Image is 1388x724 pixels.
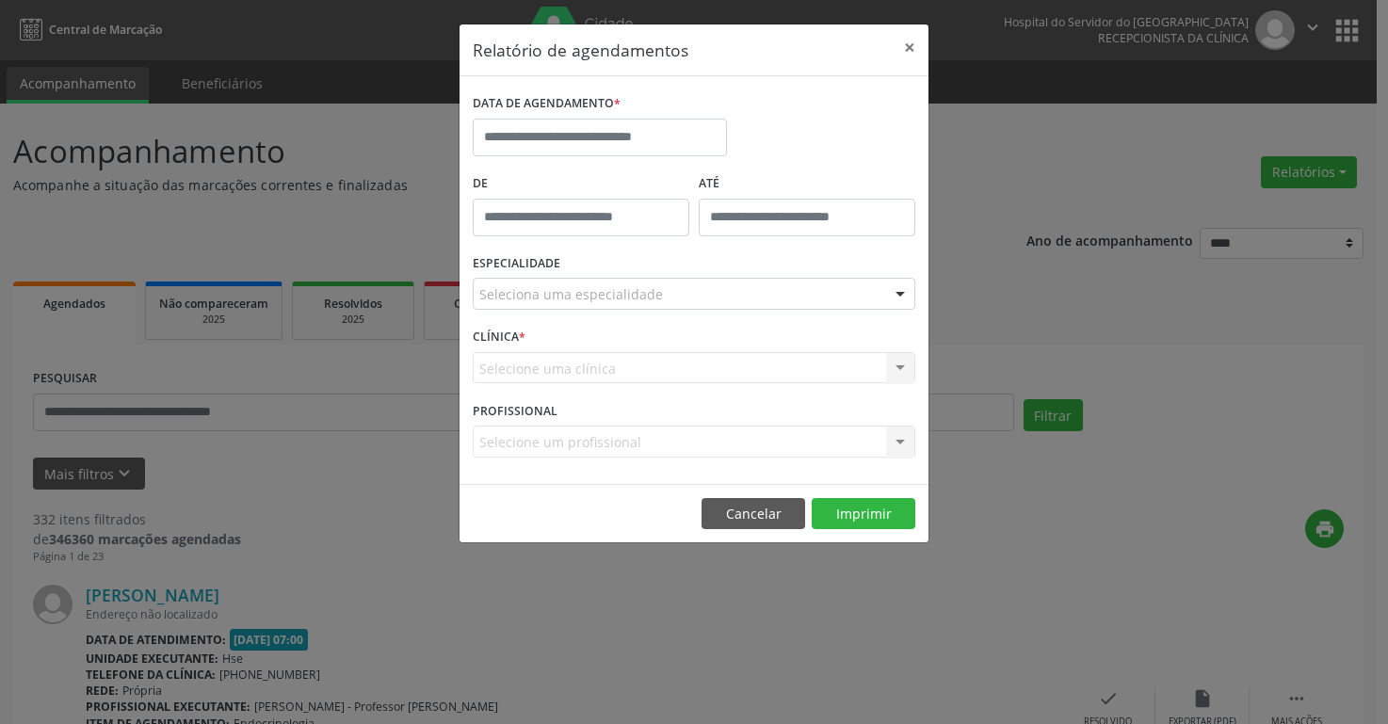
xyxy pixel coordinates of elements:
label: ESPECIALIDADE [473,249,560,279]
button: Cancelar [702,498,805,530]
span: Seleciona uma especialidade [479,284,663,304]
label: De [473,169,689,199]
button: Close [891,24,928,71]
h5: Relatório de agendamentos [473,38,688,62]
button: Imprimir [812,498,915,530]
label: CLÍNICA [473,323,525,352]
label: PROFISSIONAL [473,396,557,426]
label: DATA DE AGENDAMENTO [473,89,621,119]
label: ATÉ [699,169,915,199]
